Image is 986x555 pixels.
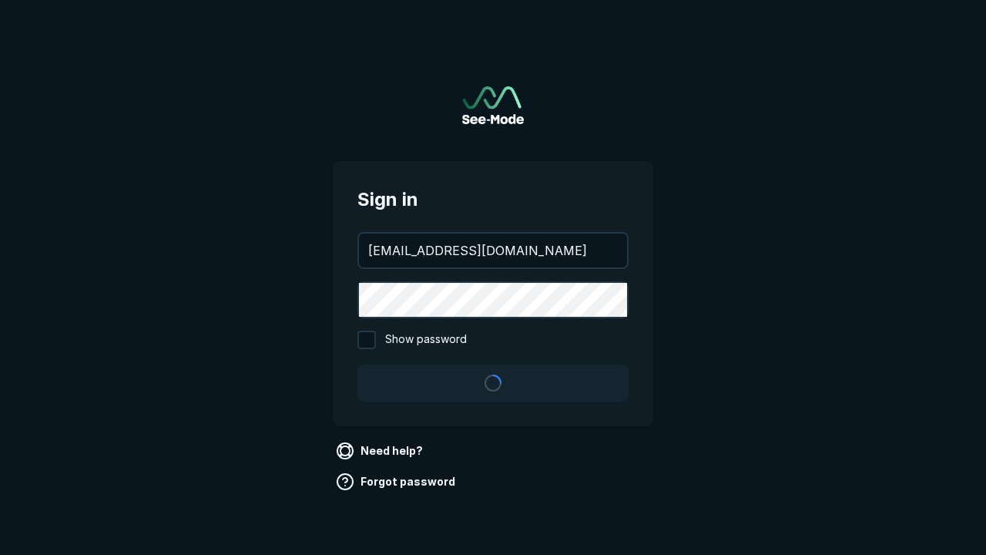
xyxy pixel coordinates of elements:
span: Show password [385,331,467,349]
input: your@email.com [359,234,627,267]
a: Go to sign in [462,86,524,124]
img: See-Mode Logo [462,86,524,124]
a: Need help? [333,439,429,463]
span: Sign in [357,186,629,214]
a: Forgot password [333,469,461,494]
